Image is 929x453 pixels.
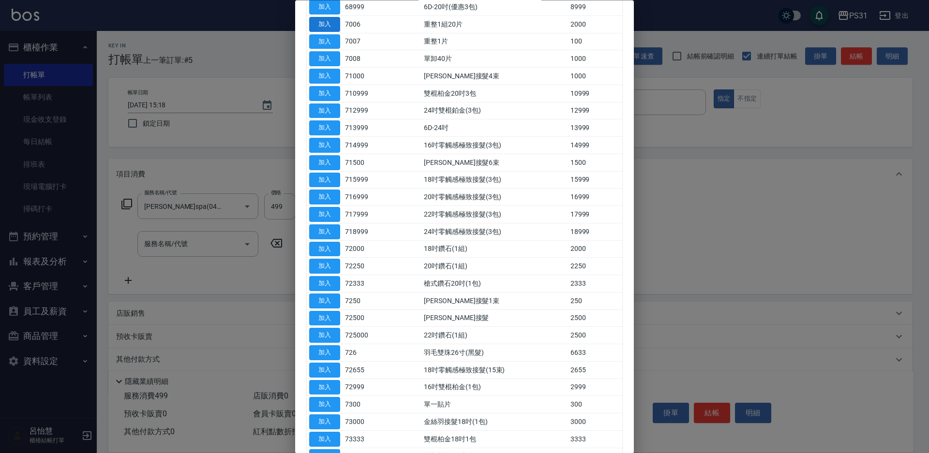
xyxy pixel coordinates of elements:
button: 加入 [309,397,340,412]
td: 17999 [568,206,622,223]
button: 加入 [309,207,340,222]
td: 18999 [568,223,622,241]
td: 18吋零觸感極致接髮(3包) [421,172,568,189]
td: 712999 [343,102,390,120]
button: 加入 [309,346,340,361]
td: 6633 [568,344,622,362]
td: 1000 [568,50,622,68]
td: 12999 [568,102,622,120]
td: 3000 [568,413,622,431]
button: 加入 [309,155,340,170]
td: 7006 [343,16,390,33]
td: [PERSON_NAME]接髮 [421,310,568,327]
td: 雙棍柏金20吋3包 [421,85,568,102]
td: 714999 [343,137,390,154]
td: 718999 [343,223,390,241]
td: 3333 [568,431,622,448]
td: 72999 [343,379,390,396]
td: 72250 [343,258,390,275]
button: 加入 [309,86,340,101]
td: 10999 [568,85,622,102]
td: 重整1片 [421,33,568,51]
td: 單卸40片 [421,50,568,68]
button: 加入 [309,224,340,239]
td: 710999 [343,85,390,102]
button: 加入 [309,259,340,274]
td: 2000 [568,16,622,33]
td: 24吋雙棍鉑金(3包) [421,102,568,120]
td: 72000 [343,241,390,258]
td: 71500 [343,154,390,172]
button: 加入 [309,311,340,326]
td: 羽毛雙珠26寸(黑髮) [421,344,568,362]
td: 7250 [343,292,390,310]
td: 7007 [343,33,390,51]
td: 24吋零觸感極致接髮(3包) [421,223,568,241]
td: 13999 [568,119,622,137]
td: 重整1組20片 [421,16,568,33]
td: [PERSON_NAME]接髮4束 [421,68,568,85]
td: 72333 [343,275,390,292]
td: 300 [568,396,622,413]
button: 加入 [309,17,340,32]
td: 7300 [343,396,390,413]
button: 加入 [309,34,340,49]
button: 加入 [309,103,340,118]
td: 2250 [568,258,622,275]
button: 加入 [309,380,340,395]
td: 18吋鑽石(1組) [421,241,568,258]
td: 73333 [343,431,390,448]
td: 1500 [568,154,622,172]
td: 6D-24吋 [421,119,568,137]
td: 15999 [568,172,622,189]
button: 加入 [309,121,340,136]
td: 槍式鑽石20吋(1包) [421,275,568,292]
button: 加入 [309,293,340,308]
td: 71000 [343,68,390,85]
button: 加入 [309,432,340,447]
button: 加入 [309,328,340,343]
td: 2333 [568,275,622,292]
td: 250 [568,292,622,310]
td: 715999 [343,172,390,189]
td: [PERSON_NAME]接髮6束 [421,154,568,172]
td: 73000 [343,413,390,431]
td: 14999 [568,137,622,154]
td: 2655 [568,362,622,379]
td: 2000 [568,241,622,258]
td: 雙棍柏金18吋1包 [421,431,568,448]
td: 7008 [343,50,390,68]
button: 加入 [309,52,340,67]
td: 713999 [343,119,390,137]
td: 18吋零觸感極致接髮(15束) [421,362,568,379]
td: 717999 [343,206,390,223]
td: 22吋鑽石(1組) [421,327,568,344]
td: 725000 [343,327,390,344]
td: 金絲羽接髮18吋(1包) [421,413,568,431]
button: 加入 [309,277,340,292]
td: 716999 [343,189,390,206]
td: 2999 [568,379,622,396]
td: [PERSON_NAME]接髮1束 [421,292,568,310]
button: 加入 [309,173,340,188]
td: 20吋鑽石(1組) [421,258,568,275]
button: 加入 [309,190,340,205]
td: 16999 [568,189,622,206]
td: 72500 [343,310,390,327]
td: 2500 [568,327,622,344]
td: 16吋雙棍柏金(1包) [421,379,568,396]
td: 20吋零觸感極致接髮(3包) [421,189,568,206]
button: 加入 [309,363,340,378]
button: 加入 [309,242,340,257]
button: 加入 [309,138,340,153]
td: 16吋零觸感極致接髮(3包) [421,137,568,154]
td: 22吋零觸感極致接髮(3包) [421,206,568,223]
td: 726 [343,344,390,362]
td: 單一貼片 [421,396,568,413]
button: 加入 [309,415,340,430]
td: 2500 [568,310,622,327]
td: 100 [568,33,622,51]
td: 1000 [568,68,622,85]
td: 72655 [343,362,390,379]
button: 加入 [309,69,340,84]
